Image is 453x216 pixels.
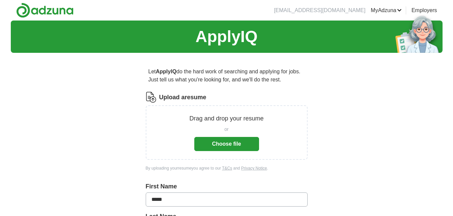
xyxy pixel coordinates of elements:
[16,3,74,18] img: Adzuna logo
[412,6,437,14] a: Employers
[241,166,267,171] a: Privacy Notice
[371,6,402,14] a: MyAdzuna
[222,166,232,171] a: T&Cs
[194,137,259,151] button: Choose file
[146,65,308,86] p: Let do the hard work of searching and applying for jobs. Just tell us what you're looking for, an...
[146,165,308,171] div: By uploading your resume you agree to our and .
[189,114,263,123] p: Drag and drop your resume
[146,92,157,103] img: CV Icon
[146,182,308,191] label: First Name
[156,69,176,74] strong: ApplyIQ
[195,25,257,49] h1: ApplyIQ
[159,93,206,102] label: Upload a resume
[274,6,365,14] li: [EMAIL_ADDRESS][DOMAIN_NAME]
[224,126,228,133] span: or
